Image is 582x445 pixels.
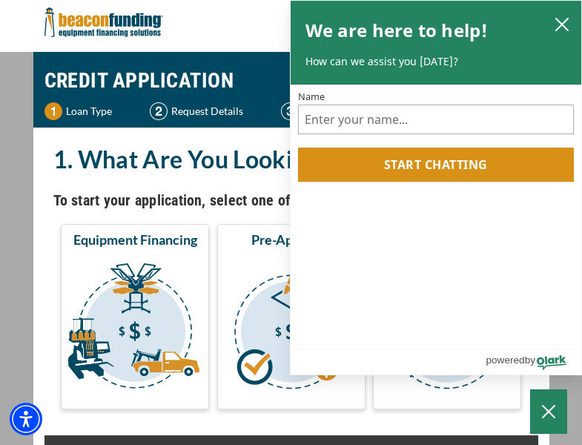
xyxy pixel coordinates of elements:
[73,231,197,248] span: Equipment Financing
[44,59,538,102] h1: CREDIT APPLICATION
[305,16,489,45] h2: We are here to help!
[486,349,581,375] a: Powered by Olark
[66,102,112,120] p: Loan Type
[530,389,567,434] button: Close Chatbox
[281,102,299,120] img: Step 3
[251,231,331,248] span: Pre-Approval
[525,351,535,369] span: by
[64,254,206,403] img: Equipment Financing
[220,254,363,403] img: Pre-Approval
[550,13,574,34] button: close chatbox
[486,351,524,369] span: powered
[298,148,575,182] button: Start chatting
[217,224,366,409] button: Pre-Approval
[53,188,529,213] h4: To start your application, select one of the three options below.
[305,54,567,69] p: How can we assist you [DATE]?
[61,224,209,409] button: Equipment Financing
[171,102,243,120] p: Request Details
[53,142,529,177] h2: 1. What Are You Looking For?
[298,92,575,102] label: Name
[298,105,575,134] input: Name
[44,102,62,120] img: Step 1
[150,102,168,120] img: Step 2
[10,403,42,435] div: Accessibility Menu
